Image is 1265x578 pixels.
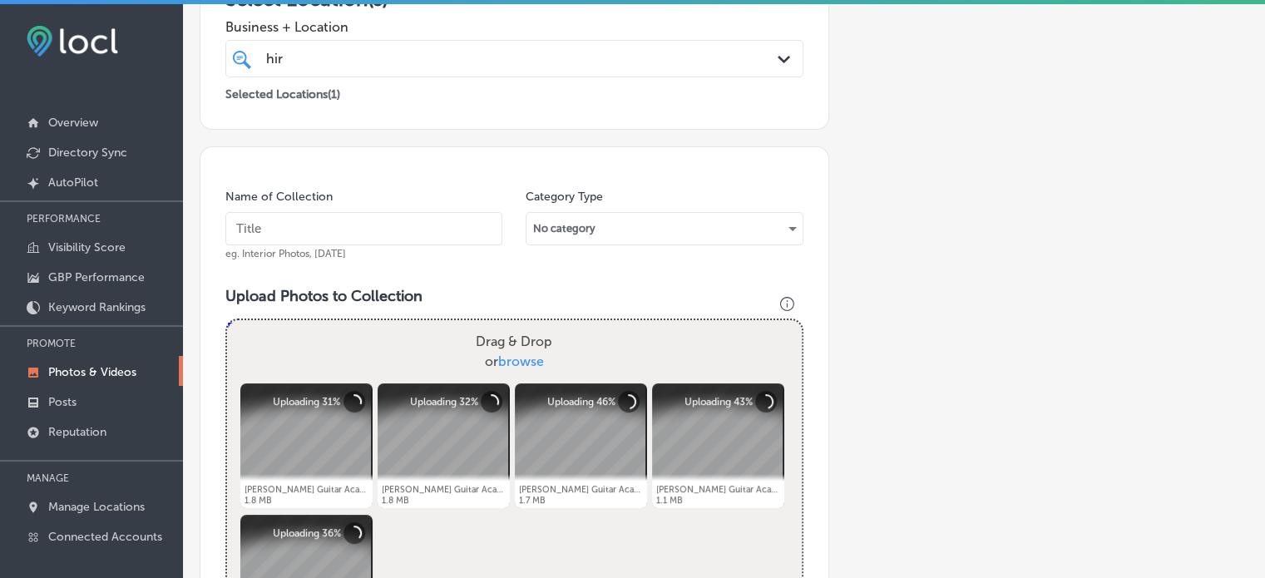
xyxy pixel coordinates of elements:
div: No category [526,215,802,242]
label: Category Type [526,190,603,204]
p: Reputation [48,425,106,439]
p: Directory Sync [48,146,127,160]
p: GBP Performance [48,270,145,284]
input: Title [225,212,502,245]
label: Name of Collection [225,190,333,204]
span: browse [498,353,544,369]
p: Connected Accounts [48,530,162,544]
p: Keyword Rankings [48,300,146,314]
p: Posts [48,395,77,409]
span: Business + Location [225,19,803,35]
p: Overview [48,116,98,130]
p: Manage Locations [48,500,145,514]
p: AutoPilot [48,175,98,190]
p: Photos & Videos [48,365,136,379]
h3: Upload Photos to Collection [225,287,803,305]
label: Drag & Drop or [469,325,559,378]
img: fda3e92497d09a02dc62c9cd864e3231.png [27,26,118,57]
span: eg. Interior Photos, [DATE] [225,248,346,259]
p: Visibility Score [48,240,126,254]
p: Selected Locations ( 1 ) [225,81,340,101]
